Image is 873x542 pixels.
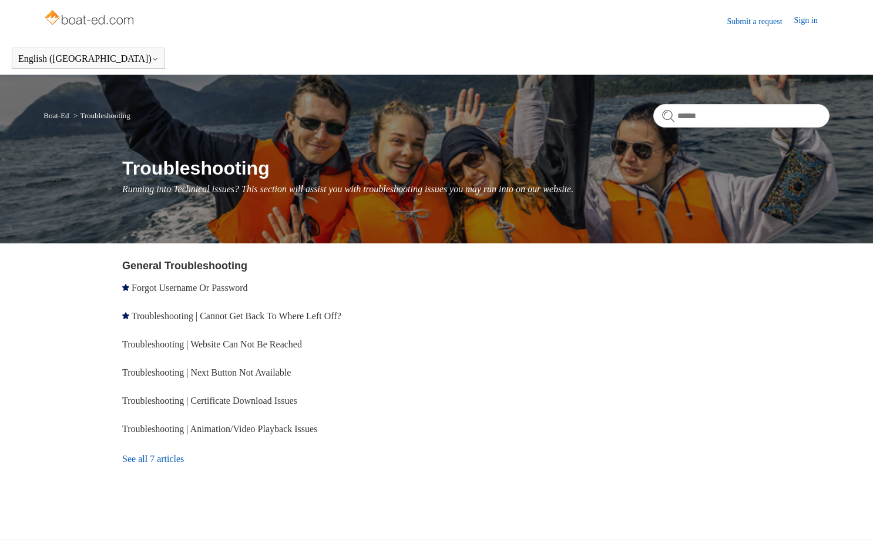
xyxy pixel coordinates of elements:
[122,284,129,291] svg: Promoted article
[122,424,317,434] a: Troubleshooting | Animation/Video Playback Issues
[132,283,247,293] a: Forgot Username Or Password
[132,311,341,321] a: Troubleshooting | Cannot Get Back To Where Left Off?
[834,503,864,533] div: Live chat
[122,312,129,319] svg: Promoted article
[794,14,830,28] a: Sign in
[122,396,297,406] a: Troubleshooting | Certificate Download Issues
[122,339,302,349] a: Troubleshooting | Website Can Not Be Reached
[122,154,830,182] h1: Troubleshooting
[122,260,247,272] a: General Troubleshooting
[122,182,830,196] p: Running into Technical issues? This section will assist you with troubleshooting issues you may r...
[71,111,130,120] li: Troubleshooting
[43,111,69,120] a: Boat-Ed
[18,53,159,64] button: English ([GEOGRAPHIC_DATA])
[43,111,71,120] li: Boat-Ed
[43,7,137,31] img: Boat-Ed Help Center home page
[653,104,830,128] input: Search
[122,367,291,377] a: Troubleshooting | Next Button Not Available
[727,15,794,28] a: Submit a request
[122,443,441,475] a: See all 7 articles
